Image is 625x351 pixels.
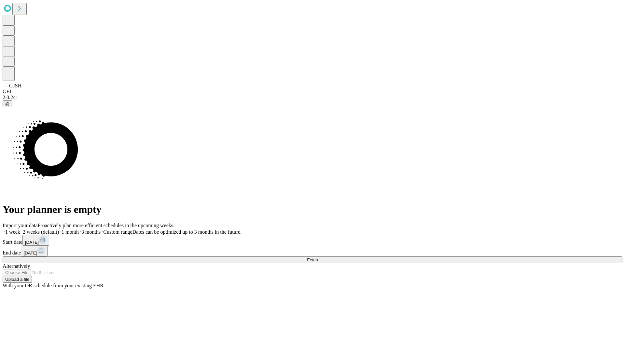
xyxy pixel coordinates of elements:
span: GJSH [9,83,21,88]
span: [DATE] [25,240,39,245]
span: 1 month [62,229,79,235]
button: [DATE] [22,235,49,246]
span: With your OR schedule from your existing EHR [3,283,104,288]
button: Upload a file [3,276,32,283]
button: @ [3,100,12,107]
h1: Your planner is empty [3,203,622,215]
span: 1 week [5,229,20,235]
div: GEI [3,89,622,95]
span: @ [5,101,10,106]
button: [DATE] [21,246,48,256]
button: Fetch [3,256,622,263]
div: 2.0.241 [3,95,622,100]
span: 3 months [81,229,101,235]
span: Custom range [103,229,132,235]
span: Dates can be optimized up to 3 months in the future. [132,229,242,235]
span: Alternatively [3,263,30,269]
span: Import your data [3,223,38,228]
span: Fetch [307,257,318,262]
span: [DATE] [23,251,37,255]
div: End date [3,246,622,256]
span: 2 weeks (default) [23,229,59,235]
span: Proactively plan more efficient schedules in the upcoming weeks. [38,223,174,228]
div: Start date [3,235,622,246]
